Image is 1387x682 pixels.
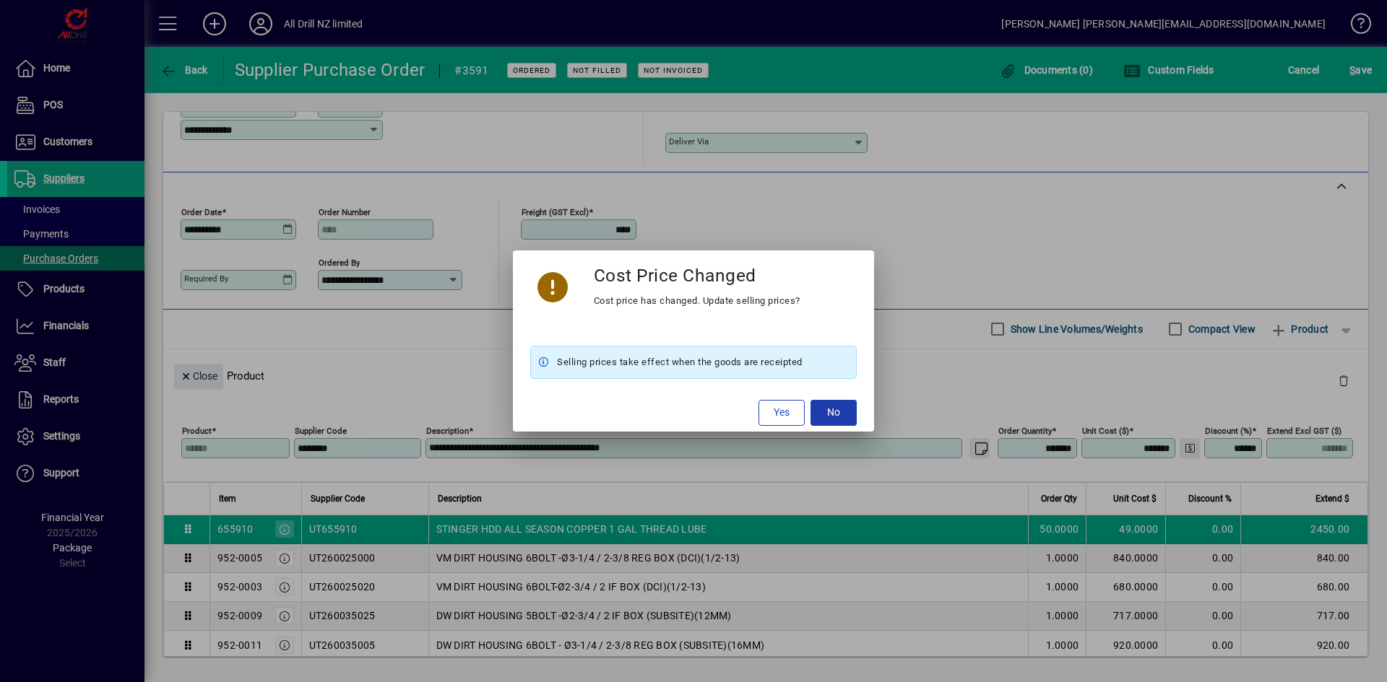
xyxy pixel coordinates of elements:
span: No [827,405,840,420]
span: Yes [774,405,790,420]
div: Cost price has changed. Update selling prices? [594,292,800,310]
h3: Cost Price Changed [594,265,756,286]
button: Yes [759,400,805,426]
span: Selling prices take effect when the goods are receipted [557,354,803,371]
button: No [811,400,857,426]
